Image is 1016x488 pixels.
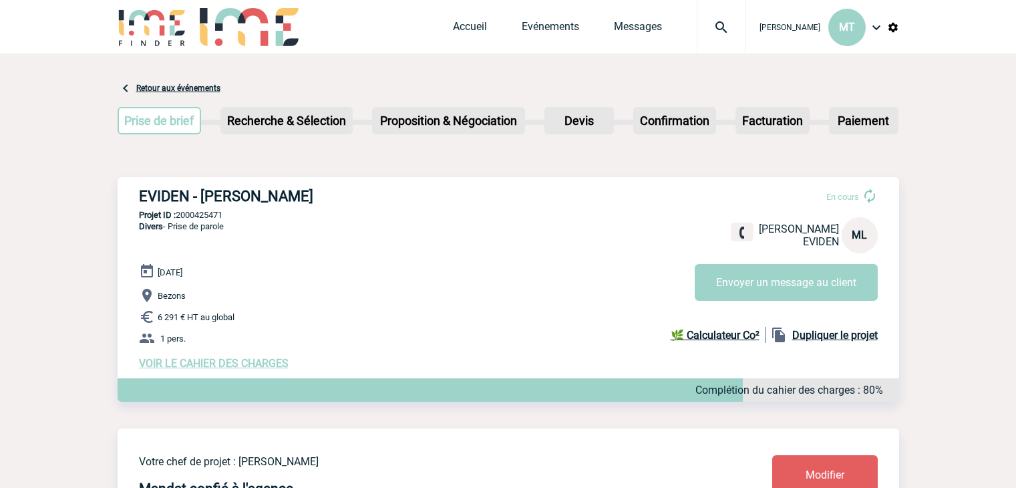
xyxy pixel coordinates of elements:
h3: EVIDEN - [PERSON_NAME] [139,188,540,205]
b: Dupliquer le projet [792,329,878,342]
span: [PERSON_NAME] [759,23,820,32]
span: [DATE] [158,267,182,277]
span: Modifier [806,469,844,481]
a: Messages [614,20,662,39]
span: - Prise de parole [139,221,224,231]
span: Divers [139,221,163,231]
img: fixe.png [736,227,748,239]
a: Evénements [522,20,579,39]
p: Paiement [830,108,897,133]
p: Votre chef de projet : [PERSON_NAME] [139,455,693,468]
p: Facturation [737,108,808,133]
img: IME-Finder [118,8,187,46]
p: Prise de brief [119,108,200,133]
button: Envoyer un message au client [695,264,878,301]
span: 6 291 € HT au global [158,312,234,322]
span: 1 pers. [160,334,186,344]
a: Retour aux événements [136,84,220,93]
span: Bezons [158,291,186,301]
p: Devis [546,108,613,133]
span: ML [852,229,867,241]
p: Proposition & Négociation [373,108,524,133]
img: file_copy-black-24dp.png [771,327,787,343]
a: 🌿 Calculateur Co² [671,327,766,343]
b: Projet ID : [139,210,176,220]
p: Recherche & Sélection [222,108,351,133]
span: EVIDEN [803,235,839,248]
span: [PERSON_NAME] [759,223,839,235]
a: Accueil [453,20,487,39]
span: MT [839,21,855,33]
p: 2000425471 [118,210,899,220]
b: 🌿 Calculateur Co² [671,329,759,342]
a: VOIR LE CAHIER DES CHARGES [139,357,289,370]
span: En cours [826,192,859,202]
p: Confirmation [635,108,715,133]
